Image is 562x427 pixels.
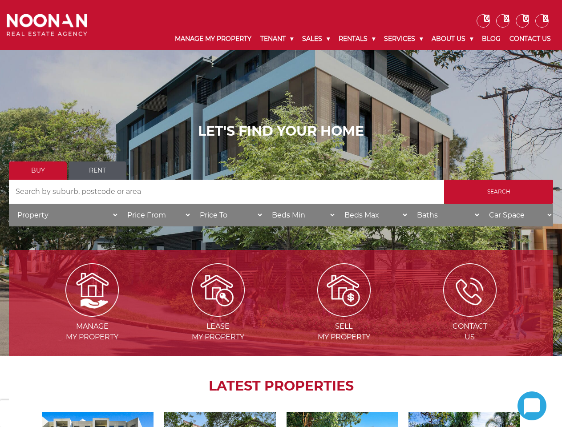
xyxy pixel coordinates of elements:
a: Manage my Property Managemy Property [30,285,154,341]
a: Blog [477,28,505,50]
a: Sales [298,28,334,50]
img: Lease my property [191,263,245,317]
a: Tenant [256,28,298,50]
img: Manage my Property [65,263,119,317]
span: Manage my Property [30,321,154,342]
img: Sell my property [317,263,371,317]
h1: LET'S FIND YOUR HOME [9,123,553,139]
a: Rentals [334,28,380,50]
a: Sell my property Sellmy Property [282,285,406,341]
a: Rent [69,161,126,180]
img: ICONS [443,263,497,317]
span: Lease my Property [156,321,280,342]
a: Manage My Property [170,28,256,50]
a: Contact Us [505,28,555,50]
span: Sell my Property [282,321,406,342]
input: Search by suburb, postcode or area [9,180,444,204]
a: ICONS ContactUs [408,285,532,341]
span: Contact Us [408,321,532,342]
input: Search [444,180,553,204]
a: About Us [427,28,477,50]
a: Lease my property Leasemy Property [156,285,280,341]
a: Services [380,28,427,50]
img: Noonan Real Estate Agency [7,14,87,36]
a: Buy [9,161,67,180]
h2: LATEST PROPERTIES [31,378,531,394]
